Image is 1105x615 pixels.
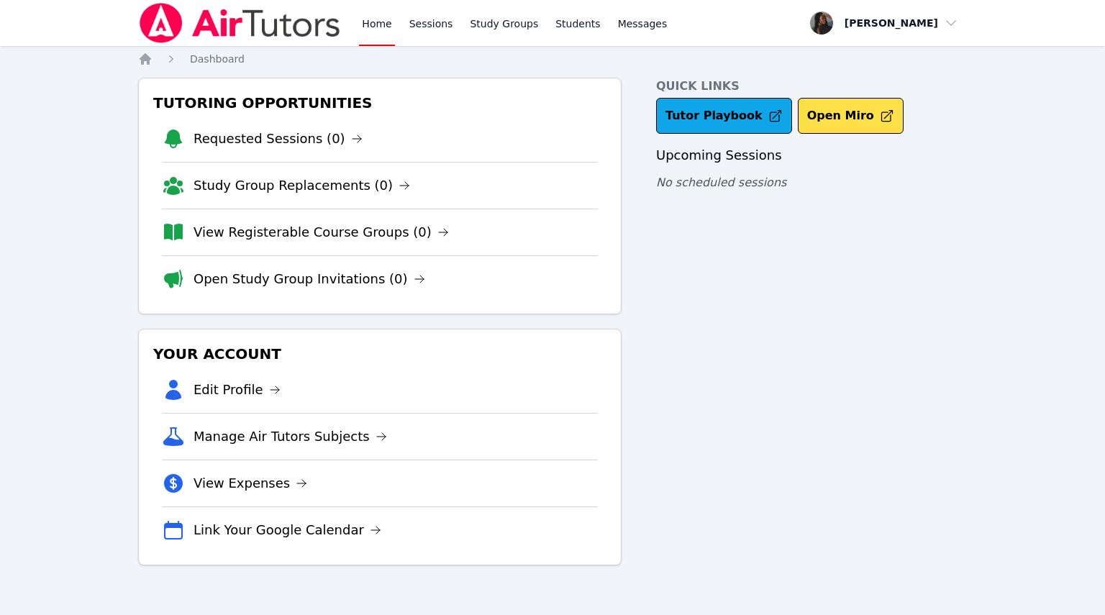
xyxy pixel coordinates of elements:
[194,473,307,493] a: View Expenses
[190,52,245,66] a: Dashboard
[618,17,668,31] span: Messages
[798,98,904,134] button: Open Miro
[194,176,410,196] a: Study Group Replacements (0)
[656,98,792,134] a: Tutor Playbook
[656,145,967,165] h3: Upcoming Sessions
[138,52,967,66] nav: Breadcrumb
[656,176,786,189] span: No scheduled sessions
[194,269,425,289] a: Open Study Group Invitations (0)
[194,380,281,400] a: Edit Profile
[150,90,609,116] h3: Tutoring Opportunities
[194,520,381,540] a: Link Your Google Calendar
[656,78,967,95] h4: Quick Links
[190,53,245,65] span: Dashboard
[194,129,363,149] a: Requested Sessions (0)
[194,222,449,242] a: View Registerable Course Groups (0)
[138,3,342,43] img: Air Tutors
[150,341,609,367] h3: Your Account
[194,427,387,447] a: Manage Air Tutors Subjects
